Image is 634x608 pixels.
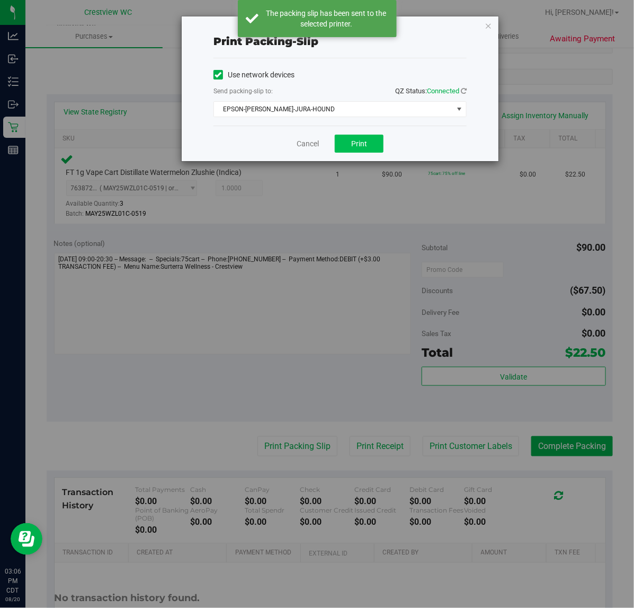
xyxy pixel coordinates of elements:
[11,523,42,555] iframe: Resource center
[427,87,459,95] span: Connected
[264,8,389,29] div: The packing slip has been sent to the selected printer.
[213,35,318,48] span: Print packing-slip
[395,87,467,95] span: QZ Status:
[297,138,319,149] a: Cancel
[453,102,466,117] span: select
[213,69,294,81] label: Use network devices
[214,102,453,117] span: EPSON-[PERSON_NAME]-JURA-HOUND
[335,135,383,153] button: Print
[351,139,367,148] span: Print
[213,86,273,96] label: Send packing-slip to:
